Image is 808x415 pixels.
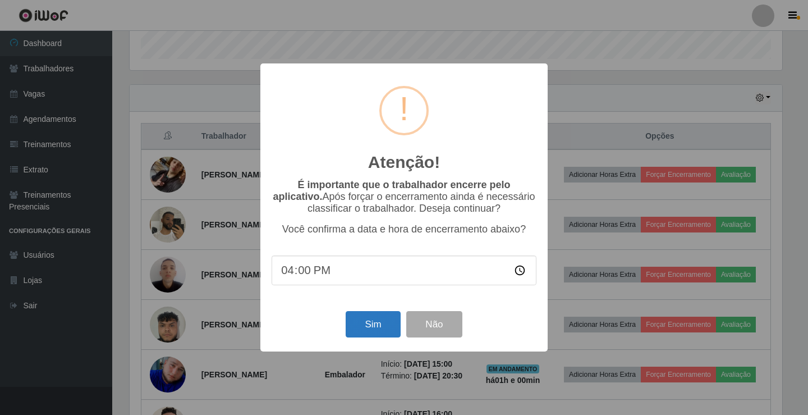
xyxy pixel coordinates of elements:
button: Não [406,311,462,338]
b: É importante que o trabalhador encerre pelo aplicativo. [273,179,510,202]
button: Sim [346,311,400,338]
p: Você confirma a data e hora de encerramento abaixo? [272,224,536,235]
p: Após forçar o encerramento ainda é necessário classificar o trabalhador. Deseja continuar? [272,179,536,215]
h2: Atenção! [368,152,440,172]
